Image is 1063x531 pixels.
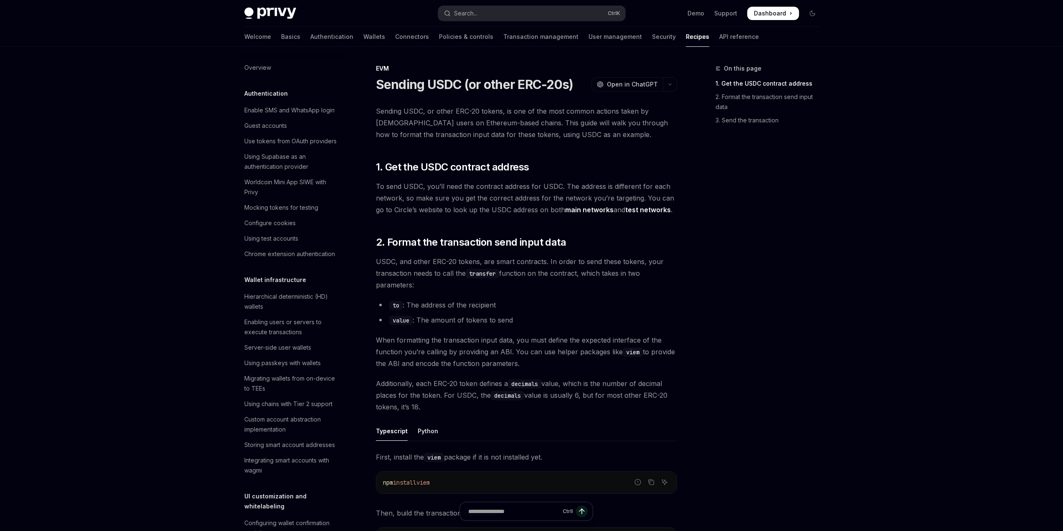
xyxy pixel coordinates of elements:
[659,477,670,488] button: Ask AI
[376,160,529,174] span: 1. Get the USDC contract address
[244,8,296,19] img: dark logo
[244,105,335,115] div: Enable SMS and WhatsApp login
[244,63,271,73] div: Overview
[565,206,614,214] a: main networks
[646,477,657,488] button: Copy the contents from the code block
[454,8,477,18] div: Search...
[376,256,677,291] span: USDC, and other ERC-20 tokens, are smart contracts. In order to send these tokens, your transacti...
[608,10,620,17] span: Ctrl K
[244,275,306,285] h5: Wallet infrastructure
[244,152,340,172] div: Using Supabase as an authentication provider
[503,27,578,47] a: Transaction management
[244,343,311,353] div: Server-side user wallets
[714,9,737,18] a: Support
[238,356,345,371] a: Using passkeys with wallets
[376,334,677,369] span: When formatting the transaction input data, you must define the expected interface of the functio...
[363,27,385,47] a: Wallets
[244,455,340,475] div: Integrating smart accounts with wagmi
[376,299,677,311] li: : The address of the recipient
[376,451,677,463] span: First, install the package if it is not installed yet.
[244,203,318,213] div: Mocking tokens for testing
[244,292,340,312] div: Hierarchical deterministic (HD) wallets
[376,64,677,73] div: EVM
[376,105,677,140] span: Sending USDC, or other ERC-20 tokens, is one of the most common actions taken by [DEMOGRAPHIC_DAT...
[238,175,345,200] a: Worldcoin Mini App SIWE with Privy
[424,453,444,462] code: viem
[244,358,321,368] div: Using passkeys with wallets
[238,231,345,246] a: Using test accounts
[244,440,335,450] div: Storing smart account addresses
[468,502,559,521] input: Ask a question...
[238,396,345,412] a: Using chains with Tier 2 support
[238,149,345,174] a: Using Supabase as an authentication provider
[395,27,429,47] a: Connectors
[244,234,298,244] div: Using test accounts
[376,314,677,326] li: : The amount of tokens to send
[715,114,826,127] a: 3. Send the transaction
[238,216,345,231] a: Configure cookies
[607,80,658,89] span: Open in ChatGPT
[376,77,573,92] h1: Sending USDC (or other ERC-20s)
[244,414,340,434] div: Custom account abstraction implementation
[591,77,663,91] button: Open in ChatGPT
[238,103,345,118] a: Enable SMS and WhatsApp login
[238,412,345,437] a: Custom account abstraction implementation
[281,27,300,47] a: Basics
[715,77,826,90] a: 1. Get the USDC contract address
[244,136,337,146] div: Use tokens from OAuth providers
[376,421,408,441] div: Typescript
[244,177,340,197] div: Worldcoin Mini App SIWE with Privy
[439,27,493,47] a: Policies & controls
[491,391,524,400] code: decimals
[393,479,416,486] span: install
[466,269,499,278] code: transfer
[438,6,625,21] button: Open search
[418,421,438,441] div: Python
[715,90,826,114] a: 2. Format the transaction send input data
[376,378,677,413] span: Additionally, each ERC-20 token defines a value, which is the number of decimal places for the to...
[238,60,345,75] a: Overview
[589,27,642,47] a: User management
[747,7,799,20] a: Dashboard
[244,121,287,131] div: Guest accounts
[238,289,345,314] a: Hierarchical deterministic (HD) wallets
[724,64,761,74] span: On this page
[238,371,345,396] a: Migrating wallets from on-device to TEEs
[244,491,345,511] h5: UI customization and whitelabeling
[686,27,709,47] a: Recipes
[508,379,541,389] code: decimals
[238,200,345,215] a: Mocking tokens for testing
[389,301,403,310] code: to
[238,340,345,355] a: Server-side user wallets
[244,373,340,394] div: Migrating wallets from on-device to TEEs
[244,89,288,99] h5: Authentication
[383,479,393,486] span: npm
[376,236,566,249] span: 2. Format the transaction send input data
[719,27,759,47] a: API reference
[623,348,643,357] code: viem
[688,9,704,18] a: Demo
[244,317,340,337] div: Enabling users or servers to execute transactions
[416,479,430,486] span: viem
[389,316,413,325] code: value
[754,9,786,18] span: Dashboard
[632,477,643,488] button: Report incorrect code
[244,249,335,259] div: Chrome extension authentication
[238,134,345,149] a: Use tokens from OAuth providers
[238,315,345,340] a: Enabling users or servers to execute transactions
[238,437,345,452] a: Storing smart account addresses
[806,7,819,20] button: Toggle dark mode
[376,180,677,216] span: To send USDC, you’ll need the contract address for USDC. The address is different for each networ...
[238,118,345,133] a: Guest accounts
[238,246,345,262] a: Chrome extension authentication
[244,27,271,47] a: Welcome
[576,506,588,517] button: Send message
[244,218,296,228] div: Configure cookies
[310,27,353,47] a: Authentication
[244,399,332,409] div: Using chains with Tier 2 support
[625,206,671,214] a: test networks
[238,453,345,478] a: Integrating smart accounts with wagmi
[652,27,676,47] a: Security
